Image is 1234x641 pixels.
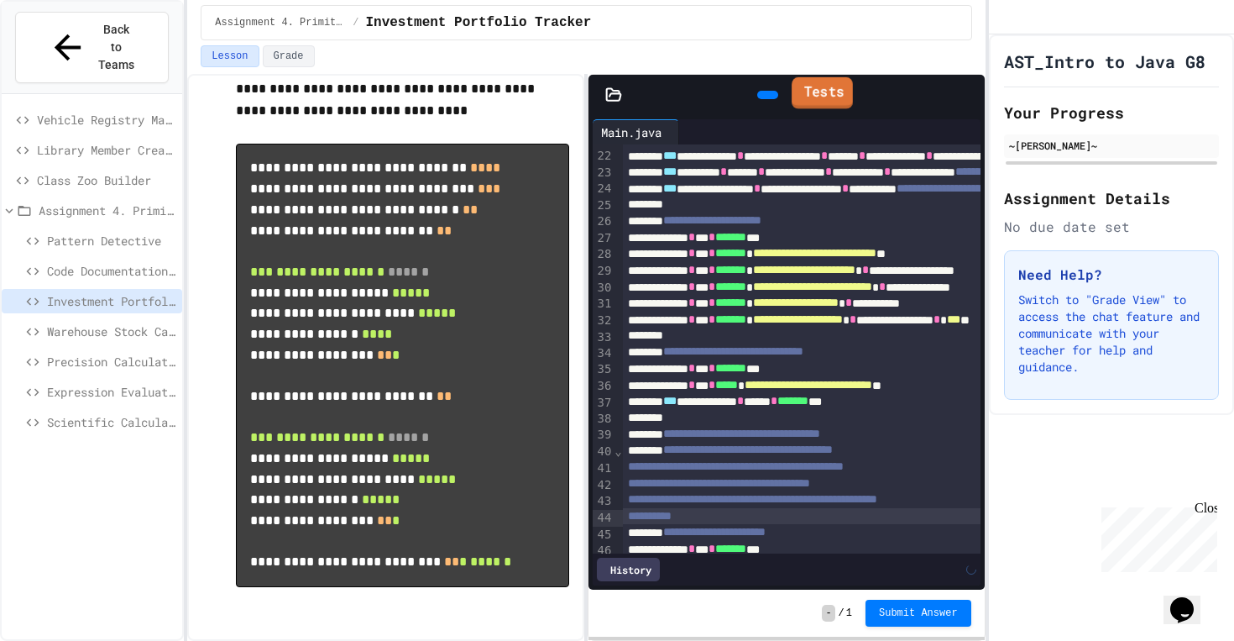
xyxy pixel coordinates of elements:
div: 22 [593,148,614,165]
div: 41 [593,460,614,477]
span: Fold line [614,444,622,458]
span: / [839,607,844,620]
span: Assignment 4. Primitive Types [39,202,175,219]
span: - [822,605,834,622]
div: 33 [593,329,614,345]
div: History [597,558,660,581]
span: Precision Calculator System [47,353,175,370]
a: Tests [792,77,853,109]
span: Code Documentation Lab [47,262,175,280]
button: Submit Answer [865,600,971,627]
span: Assignment 4. Primitive Types [215,16,346,29]
div: 40 [593,444,614,460]
div: Main.java [593,119,679,144]
div: 46 [593,543,614,560]
div: 37 [593,395,614,412]
div: 26 [593,213,614,230]
span: Expression Evaluator Fix [47,383,175,401]
div: Main.java [593,123,670,141]
div: 24 [593,181,614,197]
span: Class Zoo Builder [37,171,175,189]
span: 1 [846,607,852,620]
button: Lesson [201,45,259,67]
div: 34 [593,345,614,362]
h1: AST_Intro to Java G8 [1004,50,1205,73]
div: 44 [593,510,614,527]
div: 31 [593,296,614,313]
div: 23 [593,165,614,181]
h2: Assignment Details [1004,187,1219,210]
h2: Your Progress [1004,101,1219,124]
div: 38 [593,411,614,427]
div: Chat with us now!Close [7,7,116,107]
span: Investment Portfolio Tracker [47,292,175,310]
div: 35 [593,361,614,378]
div: 28 [593,246,614,263]
div: 45 [593,527,614,544]
iframe: chat widget [1095,501,1217,572]
div: 25 [593,197,614,213]
div: 27 [593,230,614,247]
span: Back to Teams [97,21,137,74]
span: Warehouse Stock Calculator [47,323,175,340]
div: No due date set [1004,217,1219,237]
div: ~[PERSON_NAME]~ [1009,138,1214,153]
div: 43 [593,493,614,510]
h3: Need Help? [1018,265,1205,285]
span: Scientific Calculator [47,413,175,431]
div: 29 [593,263,614,280]
span: Pattern Detective [47,232,175,250]
p: Switch to "Grade View" to access the chat feature and communicate with your teacher for help and ... [1018,292,1205,376]
div: 32 [593,313,614,329]
div: 42 [593,477,614,494]
iframe: chat widget [1163,574,1217,624]
span: Submit Answer [879,607,958,620]
button: Grade [263,45,315,67]
div: 36 [593,378,614,395]
div: 30 [593,280,614,297]
span: Investment Portfolio Tracker [365,13,591,33]
span: Library Member Creator [37,141,175,159]
span: Vehicle Registry Manager [37,111,175,129]
div: 39 [593,427,614,444]
button: Back to Teams [15,12,169,83]
span: / [353,16,358,29]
